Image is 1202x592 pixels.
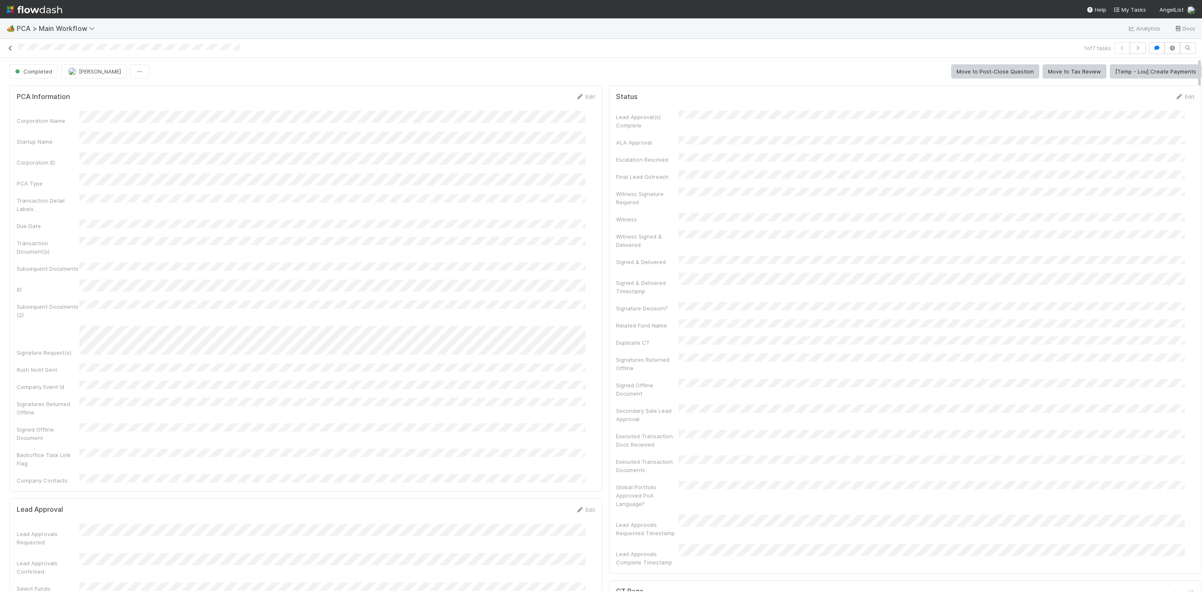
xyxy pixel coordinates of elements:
div: Startup Name [17,137,79,146]
span: 1 of 7 tasks [1084,44,1111,52]
div: PCA Type [17,179,79,188]
div: Executed Transaction Docs Received [616,432,679,449]
div: Signed Offline Document [616,381,679,398]
a: Analytics [1128,23,1161,33]
div: Related Fund Name [616,321,679,330]
div: Signatures Returned Offline [17,400,79,417]
div: Company Event Id [17,383,79,391]
div: Signed & Delivered Timestamp [616,279,679,295]
div: Executed Transaction Documents [616,457,679,474]
div: Lead Approval(s) Complete [616,113,679,130]
div: Corporation Name [17,117,79,125]
div: Backoffice Task Link Flag [17,451,79,468]
img: avatar_d7f67417-030a-43ce-a3ce-a315a3ccfd08.png [68,67,76,76]
a: Edit [1175,93,1194,100]
span: 🏕️ [7,25,15,32]
h5: Lead Approval [17,506,63,514]
div: Subsequent Documents (2) [17,302,79,319]
div: Corporation ID [17,158,79,167]
div: Signed & Delivered [616,258,679,266]
img: avatar_d7f67417-030a-43ce-a3ce-a315a3ccfd08.png [1187,6,1195,14]
img: logo-inverted-e16ddd16eac7371096b0.svg [7,3,62,17]
div: Company Contacts [17,476,79,485]
div: Signatures Returned Offline [616,356,679,372]
a: My Tasks [1113,5,1146,14]
div: Final Lead Outreach [616,173,679,181]
div: Signed Offline Document [17,425,79,442]
div: Transaction Detail Labels [17,196,79,213]
div: Help [1086,5,1106,14]
div: Witness Signature Required [616,190,679,206]
div: Witness [616,215,679,224]
button: Move to Tax Review [1043,64,1106,79]
button: Completed [10,64,58,79]
div: Signature Decision? [616,304,679,313]
button: Move to Post-Close Question [951,64,1039,79]
div: Transaction Document(s) [17,239,79,256]
div: Witness Signed & Delivered [616,232,679,249]
div: Duplicate CT [616,338,679,347]
button: [PERSON_NAME] [61,64,126,79]
span: [PERSON_NAME] [79,68,121,75]
div: Global Portfolio Approved PoA Language? [616,483,679,508]
a: Edit [576,506,595,513]
div: Lead Approvals Requested Timestamp [616,521,679,537]
div: ID [17,285,79,294]
a: Edit [576,93,595,100]
div: Secondary Sale Lead Approval [616,407,679,423]
div: Lead Approvals Confirmed [17,559,79,576]
a: Docs [1174,23,1195,33]
div: Rush Notif Sent [17,366,79,374]
div: Lead Approvals Requested [17,530,79,546]
div: Subsequent Documents [17,264,79,273]
div: Escalation Resolved [616,155,679,164]
h5: Status [616,93,638,101]
div: ALA Approval [616,138,679,147]
span: My Tasks [1113,6,1146,13]
span: Completed [13,68,52,75]
span: AngelList [1159,6,1184,13]
h5: PCA Information [17,93,70,101]
div: Lead Approvals Complete Timestamp [616,550,679,567]
span: PCA > Main Workflow [17,24,99,33]
div: Signature Request(s) [17,348,79,357]
button: [Temp - Lou] Create Payments [1110,64,1202,79]
div: Due Date [17,222,79,230]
